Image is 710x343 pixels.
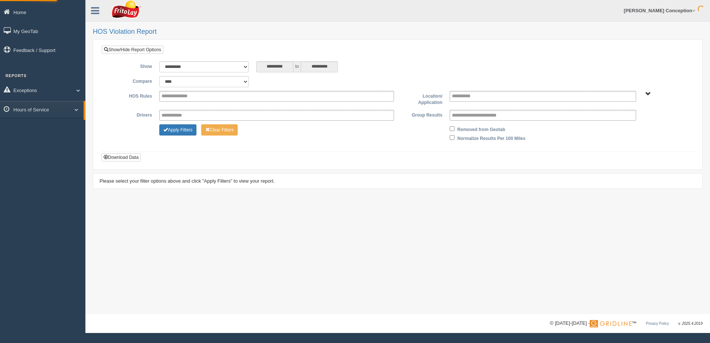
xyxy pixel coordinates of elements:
[293,61,301,72] span: to
[646,321,669,326] a: Privacy Policy
[398,91,446,106] label: Location/ Application
[159,124,196,135] button: Change Filter Options
[398,110,446,119] label: Group Results
[678,321,703,326] span: v. 2025.4.2019
[93,28,703,36] h2: HOS Violation Report
[201,124,238,135] button: Change Filter Options
[107,110,156,119] label: Drivers
[102,46,163,54] a: Show/Hide Report Options
[107,61,156,70] label: Show
[107,91,156,100] label: HOS Rules
[100,178,275,184] span: Please select your filter options above and click "Apply Filters" to view your report.
[457,133,525,142] label: Normalize Results Per 100 Miles
[107,76,156,85] label: Compare
[13,120,84,133] a: HOS Explanation Reports
[457,124,505,133] label: Removed from Geotab
[590,320,632,327] img: Gridline
[550,320,703,327] div: © [DATE]-[DATE] - ™
[101,153,141,161] button: Download Data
